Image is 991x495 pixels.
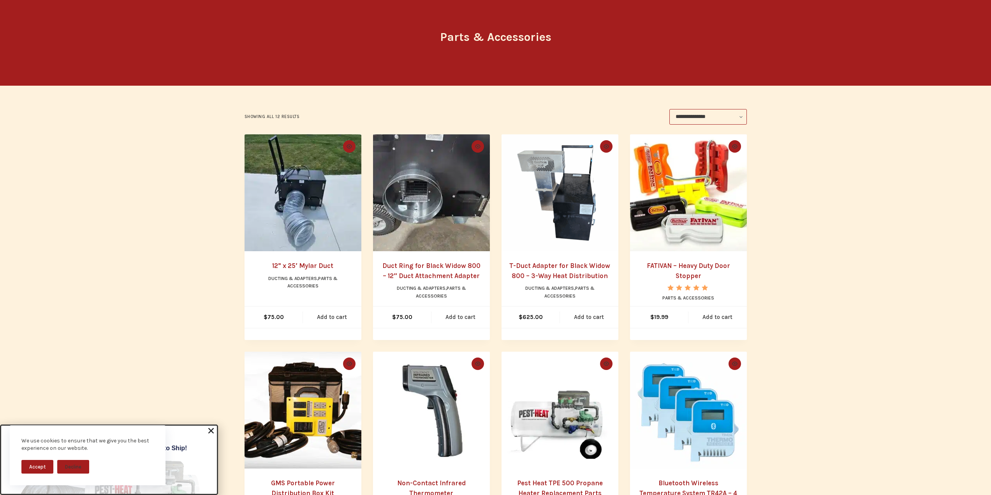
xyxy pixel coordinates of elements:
[416,285,466,299] a: Parts & Accessories
[392,314,412,321] bdi: 75.00
[502,352,618,469] img: Pest Heat TPE-500 Propane Bed Bug Heater replacement parts page
[245,352,361,469] a: GMS Portable Power Distribution Box Kit
[245,113,300,120] p: Showing all 12 results
[245,134,361,251] img: Mylar ducting attached to the Black Widow 800 Propane Heater using the duct ring
[373,352,490,469] img: Non-Contact Infrared Thermometer
[525,285,574,291] a: Ducting & Adapters
[21,460,53,474] button: Accept
[207,427,215,435] a: Close
[509,262,610,280] a: T-Duct Adapter for Black Widow 800 – 3-Way Heat Distribution
[57,460,89,474] button: Decline
[519,314,543,321] bdi: 625.00
[669,109,747,125] select: Shop order
[647,262,730,280] a: FATIVAN – Heavy Duty Door Stopper
[544,285,595,299] a: Parts & Accessories
[502,352,618,469] a: Pest Heat TPE 500 Propane Heater Replacement Parts
[373,134,490,251] a: Duct Ring for Black Widow 800 – 12" Duct Attachment Adapter
[667,285,709,308] span: Rated out of 5
[392,314,396,321] span: $
[21,437,154,452] div: We use cookies to ensure that we give you the best experience on our website.
[472,358,484,370] button: Quick view toggle
[264,314,284,321] bdi: 75.00
[600,358,613,370] button: Quick view toggle
[650,314,668,321] bdi: 19.99
[630,134,747,251] picture: SIX_SR._COLORS_1024x1024
[343,140,356,153] button: Quick view toggle
[6,3,30,26] button: Open LiveChat chat widget
[268,276,317,281] a: Ducting & Adapters
[397,285,445,291] a: Ducting & Adapters
[630,134,747,251] img: FATIVAN - Heavy Duty Door Stopper
[264,314,268,321] span: $
[252,275,354,291] li: ,
[382,262,481,280] a: Duct Ring for Black Widow 800 – 12″ Duct Attachment Adapter
[350,28,642,46] h1: Parts & Accessories
[245,134,361,251] picture: 20250617_135624
[560,307,618,328] a: Add to cart: “T-Duct Adapter for Black Widow 800 – 3-Way Heat Distribution”
[662,295,714,301] a: Parts & Accessories
[373,352,490,469] picture: Infrared_Thermal_Gun_a15dd652-6a69-4888-a56c-ef584fa3bcf6_1024x1024
[667,285,709,291] div: Rated 5.00 out of 5
[272,262,333,270] a: 12” x 25′ Mylar Duct
[519,314,523,321] span: $
[502,352,618,469] picture: Pest Heat TPE-500 Heater
[381,285,482,300] li: ,
[502,134,618,251] a: T-Duct Adapter for Black Widow 800 – 3-Way Heat Distribution
[245,134,361,251] a: 12” x 25' Mylar Duct
[303,307,361,328] a: Add to cart: “12” x 25' Mylar Duct”
[343,358,356,370] button: Quick view toggle
[729,358,741,370] button: Quick view toggle
[630,352,747,469] a: Bluetooth Wireless Temperature System TR42A - 4 pack
[431,307,490,328] a: Add to cart: “Duct Ring for Black Widow 800 – 12" Duct Attachment Adapter”
[600,140,613,153] button: Quick view toggle
[688,307,747,328] a: Add to cart: “FATIVAN - Heavy Duty Door Stopper”
[509,285,611,300] li: ,
[729,140,741,153] button: Quick view toggle
[650,314,654,321] span: $
[472,140,484,153] button: Quick view toggle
